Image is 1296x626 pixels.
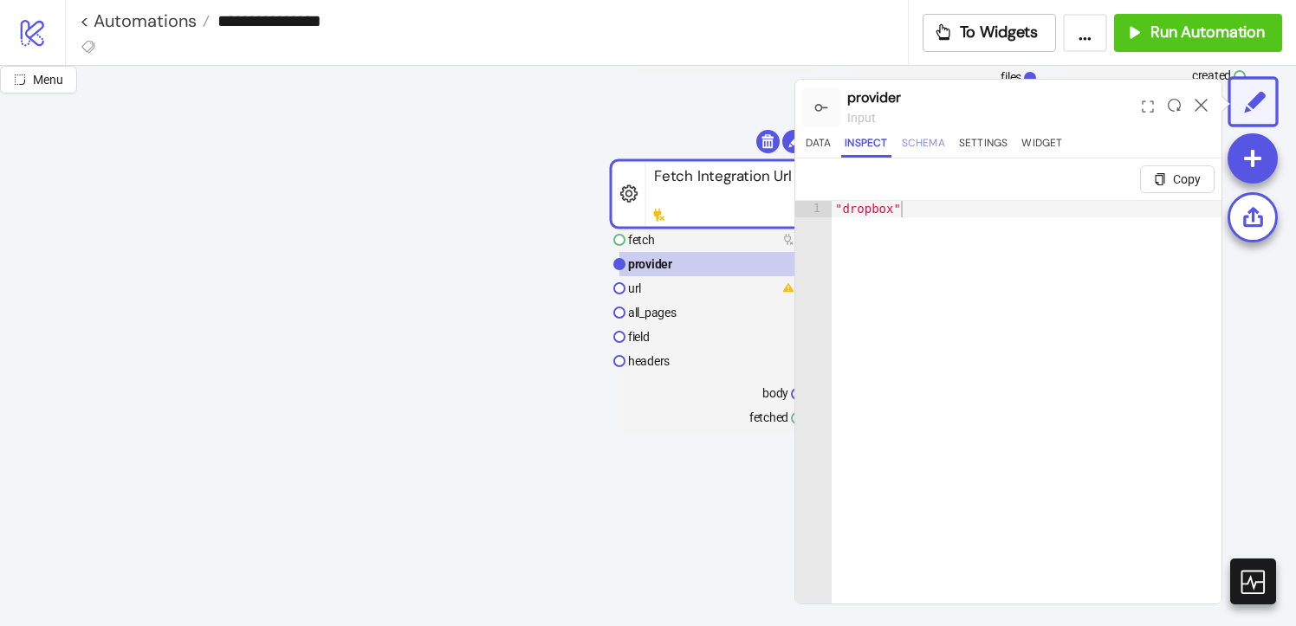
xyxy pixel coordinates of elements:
[795,201,832,217] div: 1
[1154,173,1166,185] span: copy
[923,14,1057,52] button: To Widgets
[1142,100,1154,113] span: expand
[841,134,891,158] button: Inspect
[33,73,63,87] span: Menu
[1063,14,1107,52] button: ...
[80,12,210,29] a: < Automations
[956,134,1012,158] button: Settings
[1140,165,1215,193] button: Copy
[1173,172,1201,186] span: Copy
[847,108,1135,127] div: input
[628,257,672,271] text: provider
[802,134,834,158] button: Data
[1018,134,1066,158] button: Widget
[1001,70,1021,84] text: files
[762,386,788,400] text: body
[847,87,1135,108] div: provider
[628,281,641,295] text: url
[1114,14,1282,52] button: Run Automation
[628,306,677,319] text: all_pages
[1150,23,1265,42] span: Run Automation
[898,134,949,158] button: Schema
[628,354,670,368] text: headers
[628,330,650,344] text: field
[628,233,655,247] text: fetch
[960,23,1039,42] span: To Widgets
[14,74,26,86] span: radius-bottomright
